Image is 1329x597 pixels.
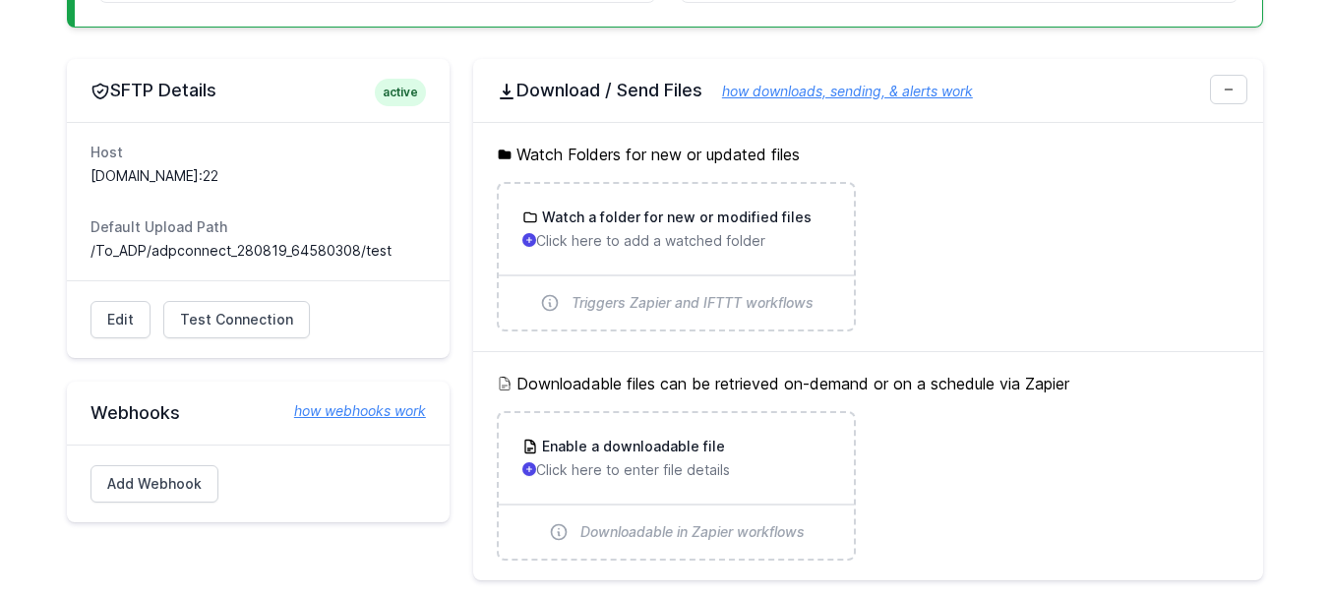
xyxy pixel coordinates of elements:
[499,184,854,329] a: Watch a folder for new or modified files Click here to add a watched folder Triggers Zapier and I...
[580,522,805,542] span: Downloadable in Zapier workflows
[497,79,1239,102] h2: Download / Send Files
[497,143,1239,166] h5: Watch Folders for new or updated files
[91,401,426,425] h2: Webhooks
[538,208,812,227] h3: Watch a folder for new or modified files
[180,310,293,329] span: Test Connection
[497,372,1239,395] h5: Downloadable files can be retrieved on-demand or on a schedule via Zapier
[522,231,830,251] p: Click here to add a watched folder
[91,301,151,338] a: Edit
[1231,499,1305,573] iframe: Drift Widget Chat Controller
[522,460,830,480] p: Click here to enter file details
[91,241,426,261] dd: /To_ADP/adpconnect_280819_64580308/test
[499,413,854,559] a: Enable a downloadable file Click here to enter file details Downloadable in Zapier workflows
[274,401,426,421] a: how webhooks work
[538,437,725,456] h3: Enable a downloadable file
[702,83,973,99] a: how downloads, sending, & alerts work
[91,166,426,186] dd: [DOMAIN_NAME]:22
[91,217,426,237] dt: Default Upload Path
[163,301,310,338] a: Test Connection
[91,79,426,102] h2: SFTP Details
[91,143,426,162] dt: Host
[572,293,814,313] span: Triggers Zapier and IFTTT workflows
[91,465,218,503] a: Add Webhook
[375,79,426,106] span: active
